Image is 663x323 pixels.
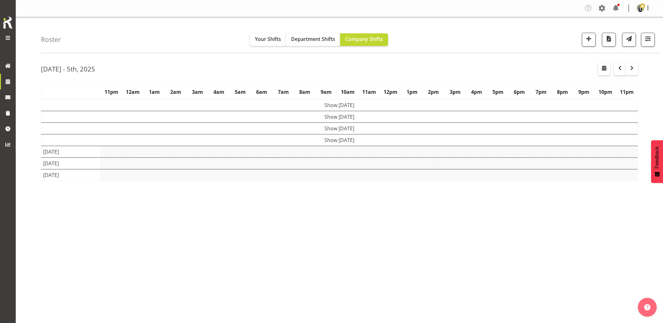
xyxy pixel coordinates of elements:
[444,85,466,99] th: 3pm
[41,169,101,181] td: [DATE]
[144,85,165,99] th: 1am
[41,146,101,157] td: [DATE]
[466,85,487,99] th: 4pm
[251,85,273,99] th: 6am
[250,33,286,46] button: Your Shifts
[208,85,229,99] th: 4am
[41,122,638,134] td: Show [DATE]
[509,85,530,99] th: 6pm
[122,85,143,99] th: 12am
[337,85,358,99] th: 10am
[41,65,95,73] h2: [DATE] - 5th, 2025
[255,36,281,42] span: Your Shifts
[187,85,208,99] th: 3am
[641,33,655,47] button: Filter Shifts
[165,85,187,99] th: 2am
[637,4,644,12] img: kelepi-pauuadf51ac2b38380d4c50de8760bb396c3.png
[595,85,616,99] th: 10pm
[573,85,595,99] th: 9pm
[41,111,638,122] td: Show [DATE]
[41,134,638,146] td: Show [DATE]
[616,85,638,99] th: 11pm
[654,146,660,168] span: Feedback
[622,33,636,47] button: Send a list of all shifts for the selected filtered period to all rostered employees.
[230,85,251,99] th: 5am
[644,304,650,310] img: help-xxl-2.png
[530,85,552,99] th: 7pm
[291,36,335,42] span: Department Shifts
[380,85,401,99] th: 12pm
[358,85,380,99] th: 11am
[552,85,573,99] th: 8pm
[273,85,294,99] th: 7am
[340,33,388,46] button: Company Shifts
[423,85,444,99] th: 2pm
[2,16,14,30] img: Rosterit icon logo
[41,157,101,169] td: [DATE]
[41,99,638,111] td: Show [DATE]
[602,33,616,47] button: Download a PDF of the roster according to the set date range.
[345,36,383,42] span: Company Shifts
[316,85,337,99] th: 9am
[294,85,315,99] th: 8am
[582,33,596,47] button: Add a new shift
[651,140,663,183] button: Feedback - Show survey
[101,85,122,99] th: 11pm
[487,85,509,99] th: 5pm
[598,63,610,75] button: Select a specific date within the roster.
[286,33,340,46] button: Department Shifts
[402,85,423,99] th: 1pm
[41,36,61,43] h4: Roster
